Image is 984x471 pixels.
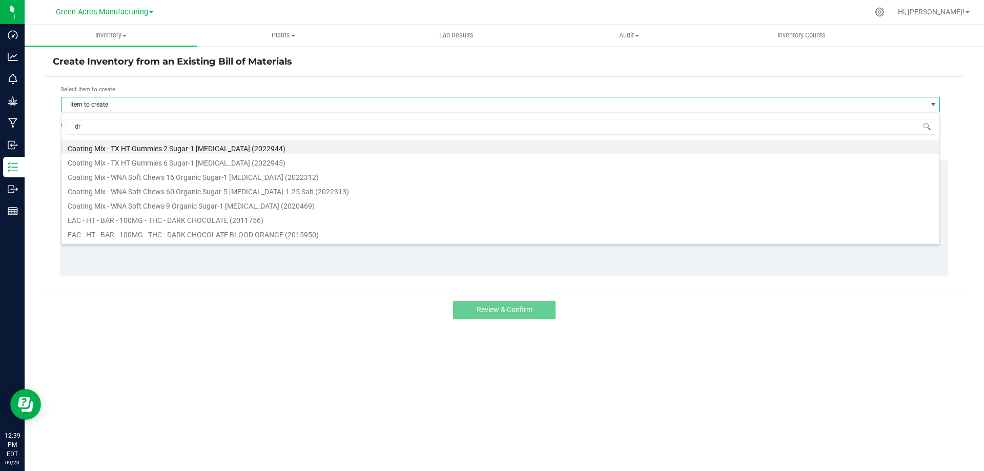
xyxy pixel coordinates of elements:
inline-svg: Monitoring [8,74,18,84]
span: Inventory Counts [764,31,839,40]
inline-svg: Outbound [8,184,18,194]
a: Plants [197,25,370,46]
span: Green Acres Manufacturing [56,8,148,16]
inline-svg: Inventory [8,162,18,172]
span: Hi, [PERSON_NAME]! [898,8,965,16]
a: Inventory [25,25,197,46]
span: Inventory [25,31,197,40]
span: Select item to create [60,86,115,93]
span: Item to create [61,97,927,112]
a: Lab Results [370,25,543,46]
inline-svg: Manufacturing [8,118,18,128]
h4: Create Inventory from an Existing Bill of Materials [53,55,956,69]
iframe: Resource center [10,389,41,420]
span: Plants [198,31,370,40]
a: Inventory Counts [715,25,888,46]
inline-svg: Reports [8,206,18,216]
span: Review & Confirm [477,305,532,314]
div: Manage settings [873,7,886,17]
button: Review & Confirm [453,301,556,319]
inline-svg: Inbound [8,140,18,150]
inline-svg: Dashboard [8,30,18,40]
a: Audit [543,25,715,46]
p: 09/23 [5,459,20,466]
p: 12:39 PM EDT [5,431,20,459]
inline-svg: Grow [8,96,18,106]
inline-svg: Analytics [8,52,18,62]
span: Lab Results [425,31,487,40]
span: Audit [543,31,715,40]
